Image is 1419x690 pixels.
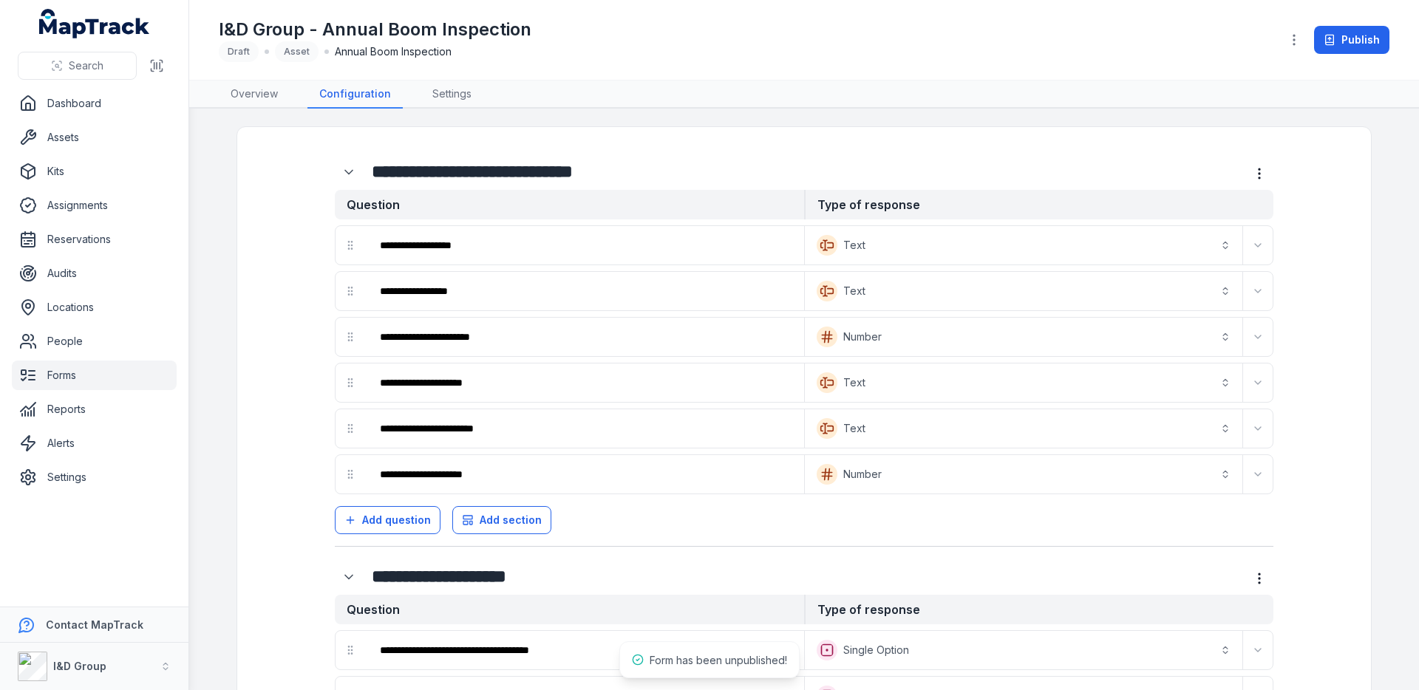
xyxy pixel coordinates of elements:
span: Add section [480,513,542,527]
button: more-detail [1245,160,1273,188]
div: drag [336,276,365,306]
div: Asset [275,41,319,62]
button: more-detail [1245,564,1273,592]
div: :r8t:-form-item-label [335,158,366,186]
strong: Type of response [804,595,1273,624]
span: Add question [362,513,431,527]
button: Expand [1246,279,1270,303]
svg: drag [344,285,356,297]
a: Settings [12,462,177,492]
button: Expand [1246,233,1270,257]
button: Text [808,366,1239,399]
svg: drag [344,331,356,343]
div: :r9t:-form-item-label [368,412,801,445]
a: Kits [12,157,177,186]
button: Expand [1246,417,1270,440]
svg: drag [344,468,356,480]
a: MapTrack [39,9,150,38]
strong: I&D Group [53,660,106,672]
svg: drag [344,239,356,251]
h1: I&D Group - Annual Boom Inspection [219,18,531,41]
div: :ra9:-form-item-label [335,563,366,591]
a: Forms [12,361,177,390]
div: :r9b:-form-item-label [368,275,801,307]
a: Assets [12,123,177,152]
button: Publish [1314,26,1389,54]
button: Text [808,229,1239,262]
a: Reports [12,394,177,424]
a: Overview [219,81,290,109]
strong: Type of response [804,190,1273,219]
a: Locations [12,293,177,322]
span: Search [69,58,103,73]
strong: Question [335,595,804,624]
span: Form has been unpublished! [650,654,787,666]
a: Alerts [12,428,177,458]
div: :r9n:-form-item-label [368,366,801,399]
button: Single Option [808,634,1239,666]
div: drag [336,322,365,352]
button: Expand [335,158,363,186]
div: :r95:-form-item-label [368,229,801,262]
div: drag [336,230,365,260]
svg: drag [344,644,356,656]
strong: Contact MapTrack [46,618,143,631]
svg: drag [344,423,356,434]
strong: Question [335,190,804,219]
button: Number [808,321,1239,353]
svg: drag [344,377,356,389]
button: Text [808,412,1239,445]
div: drag [336,368,365,397]
button: Expand [1246,462,1270,486]
button: Add section [452,506,551,534]
button: Expand [1246,638,1270,662]
button: Expand [1246,325,1270,349]
button: Expand [1246,371,1270,394]
a: Settings [421,81,483,109]
button: Expand [335,563,363,591]
a: Reservations [12,225,177,254]
div: drag [336,460,365,489]
div: Draft [219,41,259,62]
a: Audits [12,259,177,288]
div: drag [336,635,365,665]
a: Assignments [12,191,177,220]
a: Configuration [307,81,403,109]
button: Number [808,458,1239,491]
button: Add question [335,506,440,534]
a: People [12,327,177,356]
div: drag [336,414,365,443]
button: Text [808,275,1239,307]
a: Dashboard [12,89,177,118]
div: :rah:-form-item-label [368,634,801,666]
div: :r9h:-form-item-label [368,321,801,353]
span: Annual Boom Inspection [335,44,452,59]
button: Search [18,52,137,80]
div: :ra3:-form-item-label [368,458,801,491]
